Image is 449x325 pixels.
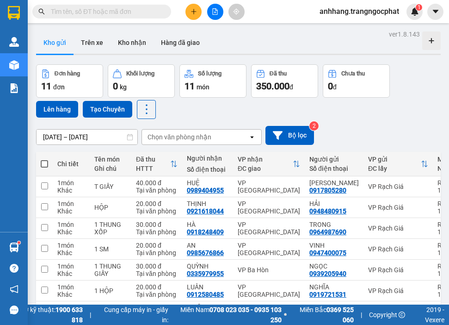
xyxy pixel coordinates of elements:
[187,270,224,277] div: 0335979955
[309,156,359,163] div: Người gửi
[238,266,300,274] div: VP Ba Hòn
[389,29,420,39] div: ver 1.8.143
[289,305,354,325] span: Miền Bắc
[37,130,137,144] input: Select a date range.
[9,60,19,70] img: warehouse-icon
[309,221,359,228] div: TRONG
[238,179,300,194] div: VP [GEOGRAPHIC_DATA]
[323,64,390,98] button: Chưa thu0đ
[94,221,127,236] div: 1 THUNG XỐP
[55,306,83,324] strong: 1900 633 818
[427,4,443,20] button: caret-down
[431,7,440,16] span: caret-down
[171,305,282,325] span: Miền Nam
[113,81,118,92] span: 0
[309,187,346,194] div: 0917805280
[57,304,85,312] div: 1 món
[136,249,178,256] div: Tại văn phòng
[368,225,428,232] div: VP Rạch Giá
[341,70,365,77] div: Chưa thu
[265,126,314,145] button: Bộ lọc
[111,31,154,54] button: Kho nhận
[53,83,65,91] span: đơn
[57,207,85,215] div: Khác
[191,8,197,15] span: plus
[57,179,85,187] div: 1 món
[94,304,127,319] div: 1 THUNG GIẤY
[36,31,74,54] button: Kho gửi
[136,221,178,228] div: 30.000 đ
[309,121,319,131] sup: 2
[238,156,293,163] div: VP nhận
[197,83,209,91] span: món
[57,249,85,256] div: Khác
[238,242,300,256] div: VP [GEOGRAPHIC_DATA]
[309,179,359,187] div: THÙY NGUYỄN
[368,156,421,163] div: VP gửi
[309,200,359,207] div: HẢI
[136,270,178,277] div: Tại văn phòng
[417,4,420,11] span: 1
[326,306,354,324] strong: 0369 525 060
[126,70,154,77] div: Khối lượng
[309,207,346,215] div: 0948480915
[368,266,428,274] div: VP Rạch Giá
[120,83,127,91] span: kg
[187,249,224,256] div: 0985676866
[368,287,428,294] div: VP Rạch Giá
[51,6,160,17] input: Tìm tên, số ĐT hoặc mã đơn
[238,304,300,319] div: VP [GEOGRAPHIC_DATA]
[136,283,178,291] div: 20.000 đ
[131,152,182,176] th: Toggle SortBy
[57,262,85,270] div: 1 món
[187,283,228,291] div: LUÂN
[187,155,228,162] div: Người nhận
[251,64,318,98] button: Đã thu350.000đ
[187,242,228,249] div: AN
[333,83,337,91] span: đ
[187,187,224,194] div: 0989404955
[209,306,282,324] strong: 0708 023 035 - 0935 103 250
[136,291,178,298] div: Tại văn phòng
[309,262,359,270] div: NGỌC
[422,31,441,50] div: Tạo kho hàng mới
[94,156,127,163] div: Tên món
[57,291,85,298] div: Khác
[309,270,346,277] div: 0939205940
[233,8,240,15] span: aim
[9,83,19,93] img: solution-icon
[38,8,45,15] span: search
[284,313,287,317] span: ⚪️
[57,221,85,228] div: 1 món
[41,81,51,92] span: 11
[94,287,127,294] div: 1 HỘP
[179,64,246,98] button: Số lượng11món
[57,242,85,249] div: 1 món
[18,241,20,244] sup: 1
[57,270,85,277] div: Khác
[136,179,178,187] div: 40.000 đ
[312,6,406,17] span: anhhang.trangngocphat
[368,245,428,253] div: VP Rạch Giá
[187,200,228,207] div: THỊNH
[185,4,202,20] button: plus
[94,262,127,277] div: 1 THUNG GIẤY
[136,242,178,249] div: 20.000 đ
[185,81,195,92] span: 11
[94,165,127,172] div: Ghi chú
[187,262,228,270] div: QUỲNH
[136,200,178,207] div: 20.000 đ
[309,165,359,172] div: Số điện thoại
[57,228,85,236] div: Khác
[154,31,207,54] button: Hàng đã giao
[108,64,175,98] button: Khối lượng0kg
[136,304,178,312] div: 40.000 đ
[98,305,168,325] span: Cung cấp máy in - giấy in:
[368,183,428,190] div: VP Rạch Giá
[136,228,178,236] div: Tại văn phòng
[363,152,433,176] th: Toggle SortBy
[309,283,359,291] div: NGHĨA
[187,221,228,228] div: HÀ
[233,152,305,176] th: Toggle SortBy
[270,70,287,77] div: Đã thu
